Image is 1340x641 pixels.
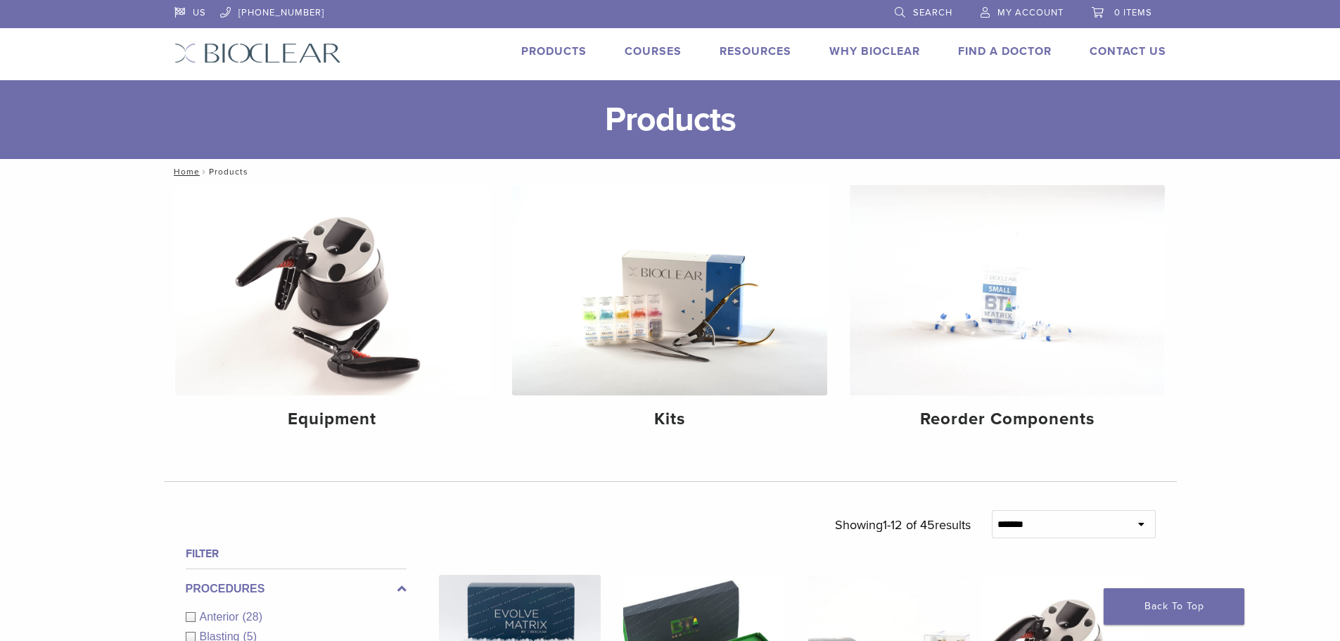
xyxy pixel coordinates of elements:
[174,43,341,63] img: Bioclear
[164,159,1177,184] nav: Products
[958,44,1052,58] a: Find A Doctor
[850,185,1165,441] a: Reorder Components
[1090,44,1166,58] a: Contact Us
[850,185,1165,395] img: Reorder Components
[200,168,209,175] span: /
[835,510,971,540] p: Showing results
[512,185,827,441] a: Kits
[720,44,791,58] a: Resources
[243,611,262,623] span: (28)
[170,167,200,177] a: Home
[625,44,682,58] a: Courses
[1104,588,1244,625] a: Back To Top
[175,185,490,395] img: Equipment
[175,185,490,441] a: Equipment
[861,407,1154,432] h4: Reorder Components
[186,580,407,597] label: Procedures
[186,545,407,562] h4: Filter
[829,44,920,58] a: Why Bioclear
[512,185,827,395] img: Kits
[523,407,816,432] h4: Kits
[1114,7,1152,18] span: 0 items
[913,7,952,18] span: Search
[997,7,1064,18] span: My Account
[200,611,243,623] span: Anterior
[883,517,935,533] span: 1-12 of 45
[186,407,479,432] h4: Equipment
[521,44,587,58] a: Products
